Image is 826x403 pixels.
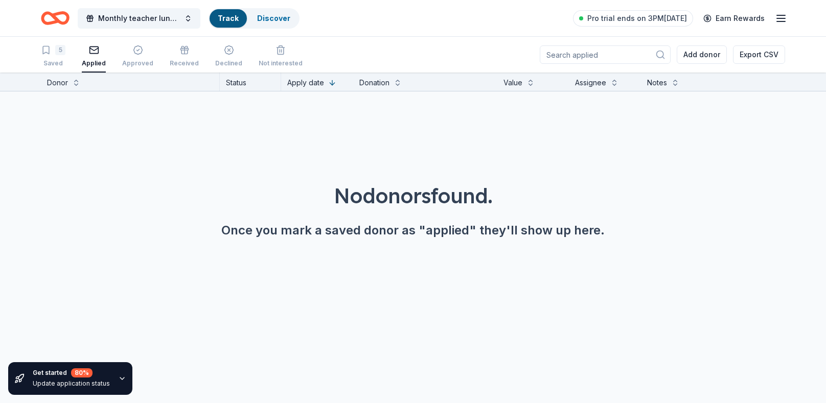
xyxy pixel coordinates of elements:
div: Approved [122,59,153,67]
div: 5 [55,45,65,55]
button: Monthly teacher lunches, snacks, breakfast [78,8,200,29]
div: Value [503,77,522,89]
a: Track [218,14,239,22]
div: Applied [82,59,106,67]
div: Donor [47,77,68,89]
a: Home [41,6,70,30]
span: Monthly teacher lunches, snacks, breakfast [98,12,180,25]
div: Get started [33,368,110,377]
div: 80 % [71,368,93,377]
button: TrackDiscover [209,8,300,29]
button: Export CSV [733,45,785,64]
a: Pro trial ends on 3PM[DATE] [573,10,693,27]
input: Search applied [540,45,671,64]
button: 5Saved [41,41,65,73]
div: No donors found. [25,181,801,210]
a: Discover [257,14,290,22]
button: Applied [82,41,106,73]
div: Declined [215,59,242,67]
div: Donation [359,77,389,89]
div: Apply date [287,77,324,89]
button: Received [170,41,199,73]
div: Not interested [259,59,303,67]
div: Received [170,59,199,67]
button: Add donor [677,45,727,64]
div: Saved [41,59,65,67]
span: Pro trial ends on 3PM[DATE] [587,12,687,25]
button: Not interested [259,41,303,73]
div: Once you mark a saved donor as "applied" they'll show up here. [25,222,801,239]
a: Earn Rewards [697,9,771,28]
div: Assignee [575,77,606,89]
button: Declined [215,41,242,73]
button: Approved [122,41,153,73]
div: Notes [647,77,667,89]
div: Update application status [33,380,110,388]
div: Status [220,73,281,91]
